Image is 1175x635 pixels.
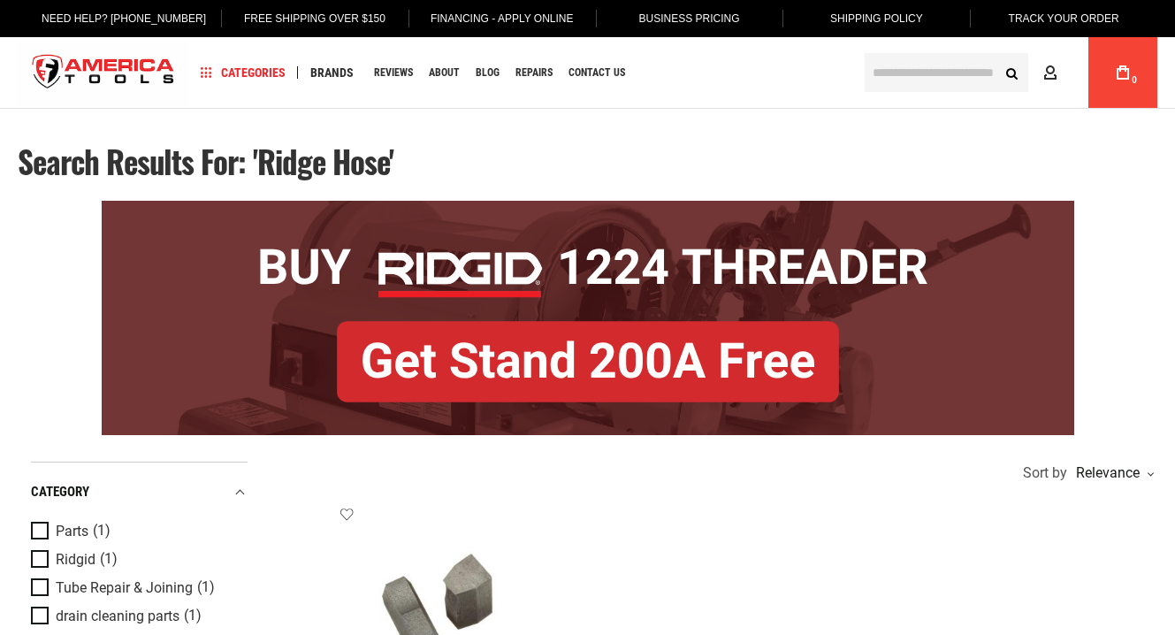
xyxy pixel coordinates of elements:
[1132,75,1137,85] span: 0
[193,61,294,85] a: Categories
[429,67,460,78] span: About
[1106,37,1140,108] a: 0
[184,608,202,624] span: (1)
[995,56,1028,89] button: Search
[374,67,413,78] span: Reviews
[56,608,179,624] span: drain cleaning parts
[31,607,243,626] a: drain cleaning parts (1)
[18,40,189,106] a: store logo
[830,12,923,25] span: Shipping Policy
[507,61,561,85] a: Repairs
[468,61,507,85] a: Blog
[515,67,553,78] span: Repairs
[197,580,215,595] span: (1)
[561,61,633,85] a: Contact Us
[18,40,189,106] img: America Tools
[56,552,95,568] span: Ridgid
[31,550,243,570] a: Ridgid (1)
[1023,466,1067,480] span: Sort by
[102,201,1074,435] img: BOGO: Buy RIDGID® 1224 Threader, Get Stand 200A Free!
[56,524,88,539] span: Parts
[31,578,243,598] a: Tube Repair & Joining (1)
[568,67,625,78] span: Contact Us
[201,66,286,79] span: Categories
[93,524,111,539] span: (1)
[476,67,500,78] span: Blog
[102,201,1074,214] a: BOGO: Buy RIDGID® 1224 Threader, Get Stand 200A Free!
[56,580,193,596] span: Tube Repair & Joining
[1072,466,1153,480] div: Relevance
[31,480,248,504] div: category
[310,66,354,79] span: Brands
[302,61,362,85] a: Brands
[31,522,243,541] a: Parts (1)
[421,61,468,85] a: About
[18,138,393,184] span: Search results for: 'ridge hose'
[366,61,421,85] a: Reviews
[100,552,118,567] span: (1)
